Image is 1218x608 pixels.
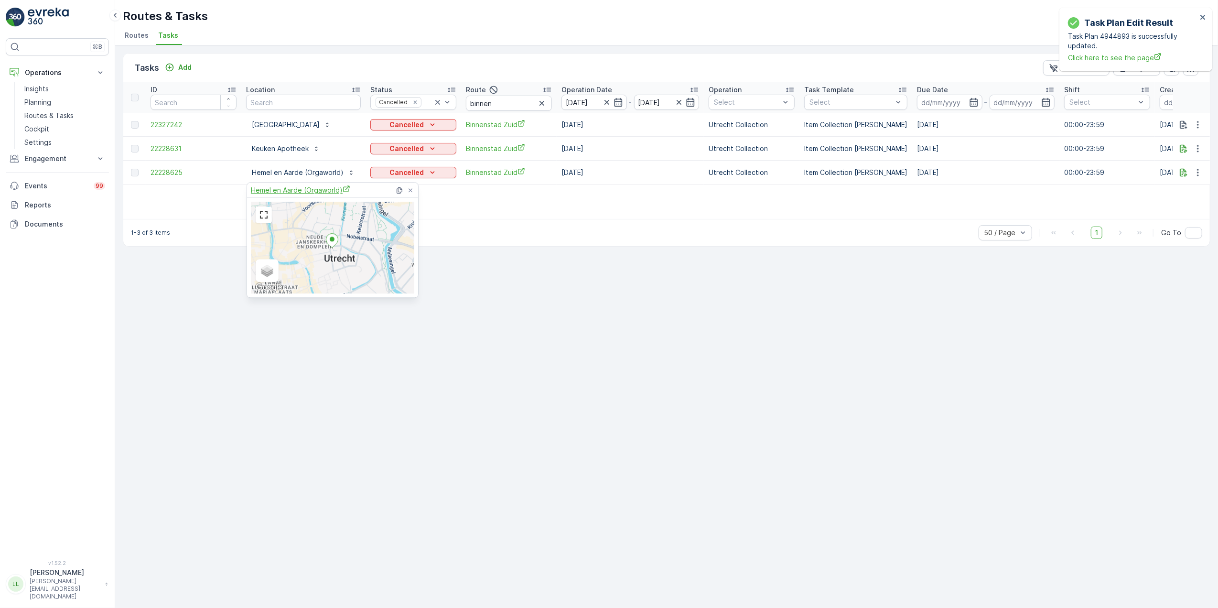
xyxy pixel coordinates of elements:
[6,560,109,566] span: v 1.52.2
[984,97,988,108] p: -
[557,137,704,161] td: [DATE]
[253,281,285,293] img: Google
[251,185,350,195] a: Hemel en Aarde (Orgaworld)
[466,119,552,130] a: Binnenstad Zuid
[24,124,49,134] p: Cockpit
[557,113,704,137] td: [DATE]
[1161,228,1181,238] span: Go To
[246,141,326,156] button: Keuken Apotheek
[25,200,105,210] p: Reports
[135,61,159,75] p: Tasks
[466,167,552,177] a: Binnenstad Zuid
[714,98,780,107] p: Select
[1069,98,1135,107] p: Select
[6,8,25,27] img: logo
[24,84,49,94] p: Insights
[96,182,103,190] p: 99
[178,63,192,72] p: Add
[1064,120,1150,130] p: 00:00-23:59
[30,568,100,577] p: [PERSON_NAME]
[917,85,948,95] p: Due Date
[25,219,105,229] p: Documents
[1064,144,1150,153] p: 00:00-23:59
[25,68,90,77] p: Operations
[1064,85,1080,95] p: Shift
[151,120,237,130] a: 22327242
[8,576,23,592] div: LL
[131,229,170,237] p: 1-3 of 3 items
[25,181,88,191] p: Events
[6,195,109,215] a: Reports
[709,144,795,153] p: Utrecht Collection
[1091,227,1102,239] span: 1
[123,9,208,24] p: Routes & Tasks
[466,143,552,153] a: Binnenstad Zuid
[466,96,552,111] input: Search
[131,121,139,129] div: Toggle Row Selected
[6,176,109,195] a: Events99
[466,85,486,95] p: Route
[1068,32,1197,51] p: Task Plan 4944893 is successfully updated.
[151,85,157,95] p: ID
[561,95,627,110] input: dd/mm/yyyy
[804,85,854,95] p: Task Template
[21,109,109,122] a: Routes & Tasks
[557,161,704,185] td: [DATE]
[125,31,149,40] span: Routes
[161,62,195,73] button: Add
[24,111,74,120] p: Routes & Tasks
[561,85,612,95] p: Operation Date
[629,97,632,108] p: -
[246,95,361,110] input: Search
[1068,53,1197,63] a: Click here to see the page
[912,161,1059,185] td: [DATE]
[809,98,893,107] p: Select
[252,120,320,130] p: [GEOGRAPHIC_DATA]
[28,8,69,27] img: logo_light-DOdMpM7g.png
[30,577,100,600] p: [PERSON_NAME][EMAIL_ADDRESS][DOMAIN_NAME]
[246,117,337,132] button: [GEOGRAPHIC_DATA]
[6,568,109,600] button: LL[PERSON_NAME][PERSON_NAME][EMAIL_ADDRESS][DOMAIN_NAME]
[6,63,109,82] button: Operations
[804,168,907,177] p: Item Collection [PERSON_NAME]
[252,144,309,153] p: Keuken Apotheek
[24,98,51,107] p: Planning
[1043,60,1110,76] button: Clear Filters
[158,31,178,40] span: Tasks
[25,154,90,163] p: Engagement
[151,144,237,153] a: 22228631
[21,96,109,109] a: Planning
[21,136,109,149] a: Settings
[990,95,1055,110] input: dd/mm/yyyy
[24,138,52,147] p: Settings
[253,281,285,293] a: Open this area in Google Maps (opens a new window)
[21,122,109,136] a: Cockpit
[93,43,102,51] p: ⌘B
[370,119,456,130] button: Cancelled
[1200,13,1207,22] button: close
[709,85,742,95] p: Operation
[709,120,795,130] p: Utrecht Collection
[376,98,409,107] div: Cancelled
[1064,168,1150,177] p: 00:00-23:59
[804,144,907,153] p: Item Collection [PERSON_NAME]
[370,167,456,178] button: Cancelled
[257,207,271,222] a: View Fullscreen
[709,168,795,177] p: Utrecht Collection
[6,149,109,168] button: Engagement
[912,113,1059,137] td: [DATE]
[370,85,392,95] p: Status
[131,169,139,176] div: Toggle Row Selected
[252,168,344,177] p: Hemel en Aarde (Orgaworld)
[917,95,982,110] input: dd/mm/yyyy
[804,120,907,130] p: Item Collection [PERSON_NAME]
[389,144,424,153] p: Cancelled
[257,260,278,281] a: Layers
[151,95,237,110] input: Search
